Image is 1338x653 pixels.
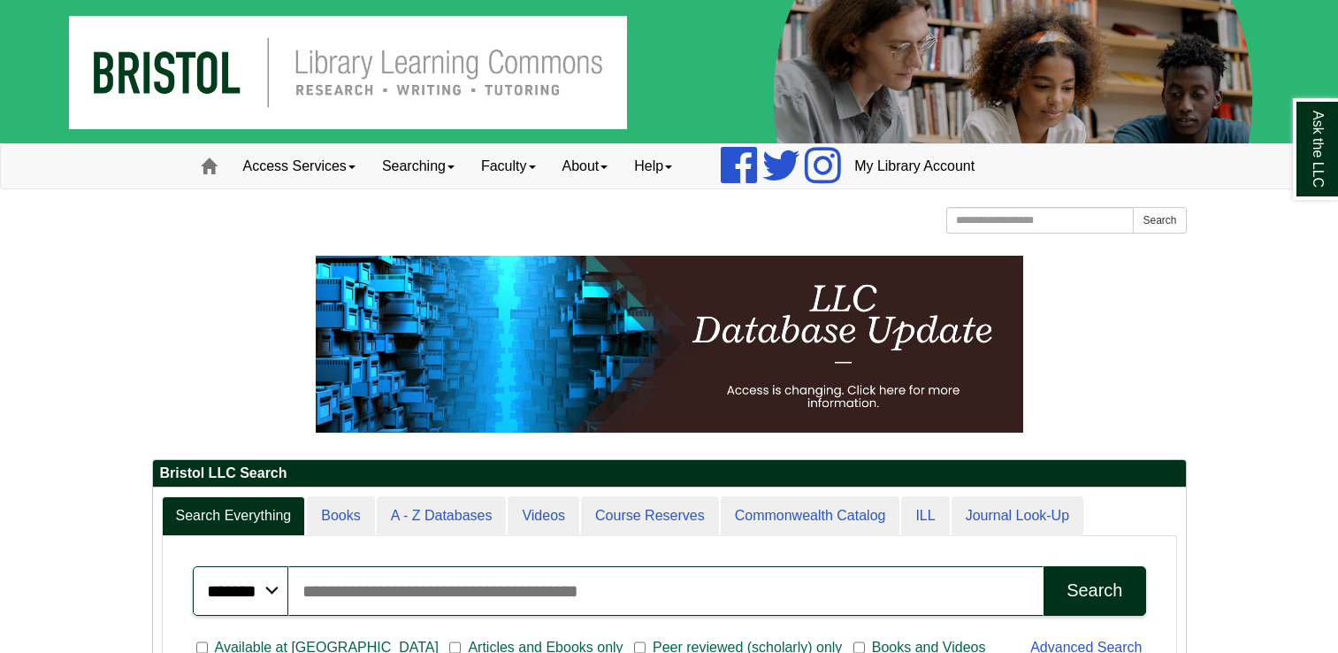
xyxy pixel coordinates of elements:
[162,496,306,536] a: Search Everything
[621,144,685,188] a: Help
[1044,566,1145,616] button: Search
[307,496,374,536] a: Books
[581,496,719,536] a: Course Reserves
[952,496,1083,536] a: Journal Look-Up
[901,496,949,536] a: ILL
[153,460,1186,488] h2: Bristol LLC Search
[1067,580,1122,601] div: Search
[841,144,988,188] a: My Library Account
[549,144,622,188] a: About
[721,496,900,536] a: Commonwealth Catalog
[468,144,549,188] a: Faculty
[508,496,579,536] a: Videos
[369,144,468,188] a: Searching
[316,256,1023,433] img: HTML tutorial
[377,496,507,536] a: A - Z Databases
[230,144,369,188] a: Access Services
[1133,207,1186,234] button: Search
